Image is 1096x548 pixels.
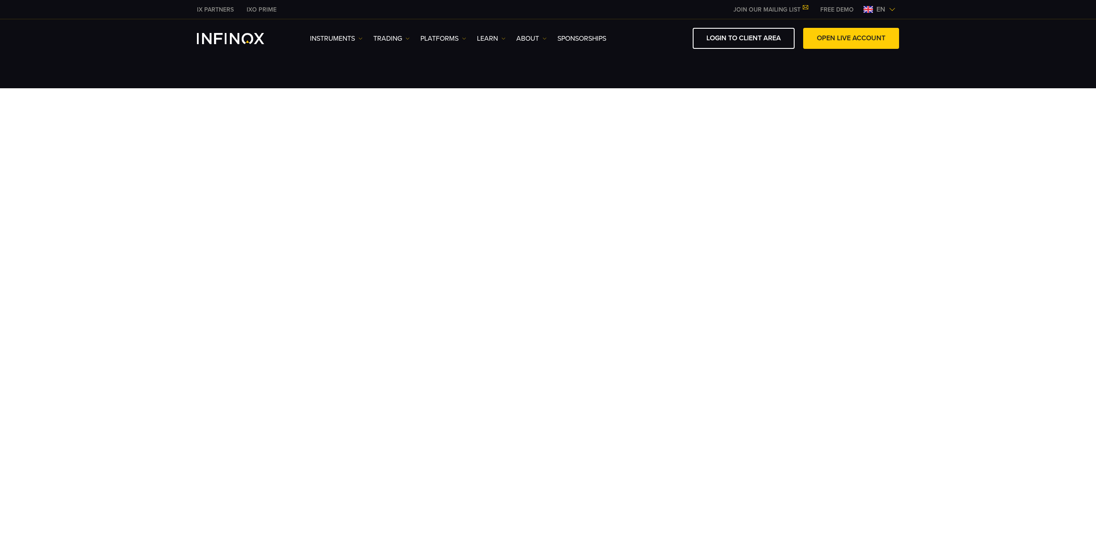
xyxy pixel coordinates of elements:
[373,33,410,44] a: TRADING
[240,5,283,14] a: INFINOX
[477,33,506,44] a: Learn
[310,33,363,44] a: Instruments
[814,5,860,14] a: INFINOX MENU
[197,33,284,44] a: INFINOX Logo
[557,33,606,44] a: SPONSORSHIPS
[693,28,795,49] a: LOGIN TO CLIENT AREA
[873,4,889,15] span: en
[191,5,240,14] a: INFINOX
[727,6,814,13] a: JOIN OUR MAILING LIST
[803,28,899,49] a: OPEN LIVE ACCOUNT
[516,33,547,44] a: ABOUT
[420,33,466,44] a: PLATFORMS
